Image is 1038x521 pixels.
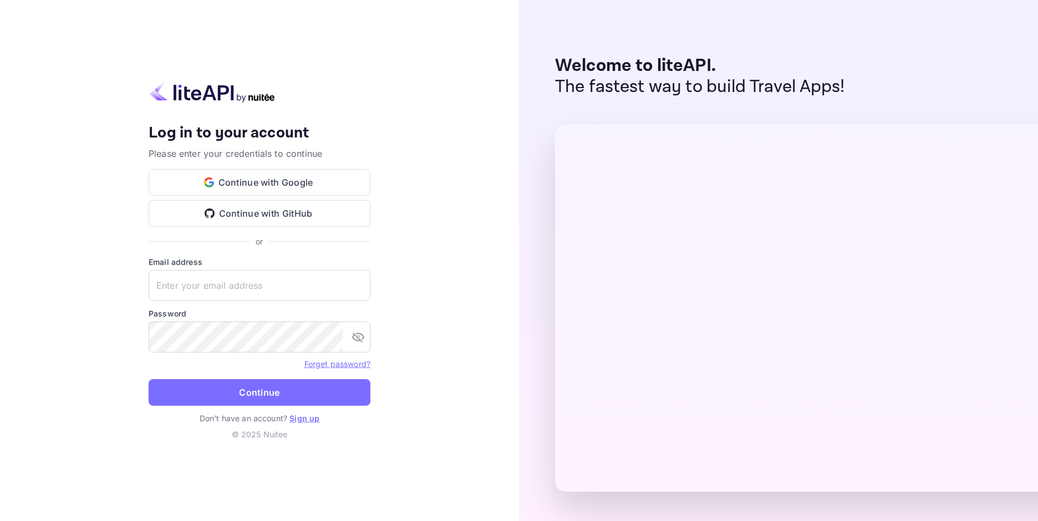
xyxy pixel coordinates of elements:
a: Forget password? [304,359,370,369]
button: toggle password visibility [347,326,369,348]
a: Forget password? [304,358,370,369]
p: or [256,236,263,247]
img: liteapi [149,81,276,103]
label: Password [149,308,370,319]
p: The fastest way to build Travel Apps! [555,76,845,98]
p: Don't have an account? [149,412,370,424]
a: Sign up [289,413,319,423]
button: Continue with Google [149,169,370,196]
p: Welcome to liteAPI. [555,55,845,76]
p: Please enter your credentials to continue [149,147,370,160]
button: Continue with GitHub [149,200,370,227]
input: Enter your email address [149,270,370,301]
p: © 2025 Nuitee [149,428,370,440]
label: Email address [149,256,370,268]
button: Continue [149,379,370,406]
h4: Log in to your account [149,124,370,143]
